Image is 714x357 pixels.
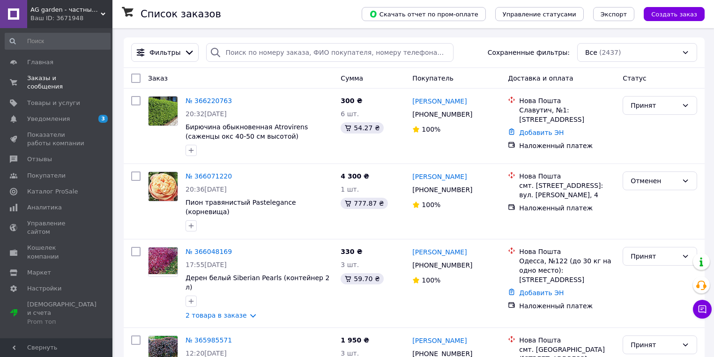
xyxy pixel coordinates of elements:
div: Одесса, №122 (до 30 кг на одно место): [STREET_ADDRESS] [519,256,615,284]
span: Каталог ProSale [27,187,78,196]
div: [PHONE_NUMBER] [410,183,474,196]
span: Отзывы [27,155,52,164]
span: 3 шт. [341,350,359,357]
div: Наложенный платеж [519,301,615,311]
a: № 366220763 [186,97,232,104]
span: 20:32[DATE] [186,110,227,118]
div: Нова Пошта [519,171,615,181]
span: Заказы и сообщения [27,74,87,91]
a: Дерен белый Siberian Pearls (контейнер 2 л) [186,274,329,291]
span: Фильтры [149,48,180,57]
div: Славутич, №1: [STREET_ADDRESS] [519,105,615,124]
button: Создать заказ [644,7,705,21]
span: Уведомления [27,115,70,123]
button: Скачать отчет по пром-оплате [362,7,486,21]
img: Фото товару [149,247,178,276]
a: Пион травянистый Pastelegance (корневища) [186,199,296,216]
a: [PERSON_NAME] [412,172,467,181]
span: Доставка и оплата [508,74,573,82]
span: Покупатели [27,171,66,180]
div: Нова Пошта [519,335,615,345]
div: Нова Пошта [519,96,615,105]
span: 330 ₴ [341,248,362,255]
span: Экспорт [601,11,627,18]
img: Фото товару [149,97,178,126]
span: Все [585,48,597,57]
a: [PERSON_NAME] [412,97,467,106]
span: 1 950 ₴ [341,336,369,344]
img: Фото товару [149,172,178,201]
span: [DEMOGRAPHIC_DATA] и счета [27,300,97,326]
span: 4 300 ₴ [341,172,369,180]
span: Управление статусами [503,11,576,18]
div: 59.70 ₴ [341,273,383,284]
span: Заказ [148,74,168,82]
span: Создать заказ [651,11,697,18]
a: № 366048169 [186,248,232,255]
span: 17:55[DATE] [186,261,227,268]
a: Фото товару [148,247,178,277]
a: Фото товару [148,171,178,201]
span: Статус [623,74,647,82]
span: Управление сайтом [27,219,87,236]
span: (2437) [599,49,621,56]
a: Добавить ЭН [519,289,564,297]
a: № 365985571 [186,336,232,344]
input: Поиск по номеру заказа, ФИО покупателя, номеру телефона, Email, номеру накладной [206,43,454,62]
input: Поиск [5,33,111,50]
span: 3 [98,115,108,123]
a: Создать заказ [634,10,705,17]
div: Отменен [631,176,678,186]
span: Настройки [27,284,61,293]
div: смт. [STREET_ADDRESS]: вул. [PERSON_NAME], 4 [519,181,615,200]
span: 100% [422,276,440,284]
div: Нова Пошта [519,247,615,256]
span: 12:20[DATE] [186,350,227,357]
span: 100% [422,201,440,208]
span: Кошелек компании [27,244,87,260]
span: Главная [27,58,53,67]
span: Сохраненные фильтры: [488,48,570,57]
div: Ваш ID: 3671948 [30,14,112,22]
div: 777.87 ₴ [341,198,387,209]
div: Принят [631,251,678,261]
div: Принят [631,100,678,111]
span: Сумма [341,74,363,82]
span: 300 ₴ [341,97,362,104]
span: Скачать отчет по пром-оплате [369,10,478,18]
span: Маркет [27,268,51,277]
span: 3 шт. [341,261,359,268]
div: [PHONE_NUMBER] [410,108,474,121]
span: Показатели работы компании [27,131,87,148]
span: 6 шт. [341,110,359,118]
span: 100% [422,126,440,133]
span: Покупатель [412,74,454,82]
div: Наложенный платеж [519,203,615,213]
a: Фото товару [148,96,178,126]
a: Добавить ЭН [519,129,564,136]
a: 2 товара в заказе [186,312,247,319]
span: Товары и услуги [27,99,80,107]
a: Бирючина обыкновенная Atrovirens (саженцы окс 40-50 см высотой) [186,123,308,140]
span: Аналитика [27,203,62,212]
div: Prom топ [27,318,97,326]
span: AG garden - частный питомник растений [30,6,101,14]
button: Экспорт [593,7,634,21]
a: № 366071220 [186,172,232,180]
div: Принят [631,340,678,350]
h1: Список заказов [141,8,221,20]
button: Управление статусами [495,7,584,21]
a: [PERSON_NAME] [412,336,467,345]
span: 1 шт. [341,186,359,193]
div: 54.27 ₴ [341,122,383,134]
span: 20:36[DATE] [186,186,227,193]
a: [PERSON_NAME] [412,247,467,257]
button: Чат с покупателем [693,300,712,319]
div: Наложенный платеж [519,141,615,150]
div: [PHONE_NUMBER] [410,259,474,272]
